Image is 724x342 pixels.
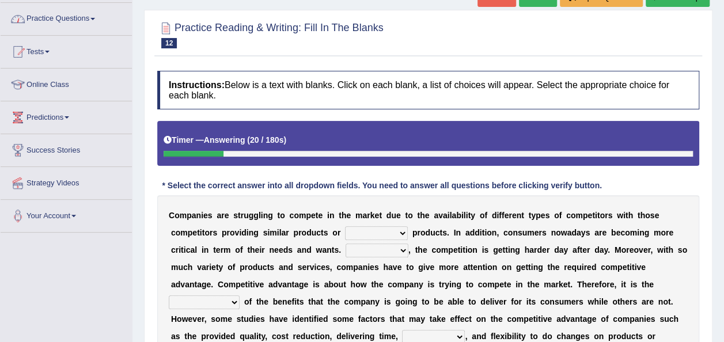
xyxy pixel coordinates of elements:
[461,211,464,220] b: i
[293,228,298,237] b: p
[482,245,484,254] b: i
[640,211,645,220] b: h
[475,228,480,237] b: d
[253,211,259,220] b: g
[583,211,588,220] b: p
[579,245,582,254] b: t
[334,245,339,254] b: s
[180,228,187,237] b: m
[664,245,666,254] b: i
[678,245,683,254] b: s
[216,245,221,254] b: e
[471,211,475,220] b: y
[456,228,461,237] b: n
[623,211,626,220] b: i
[600,211,605,220] b: o
[386,211,392,220] b: d
[169,80,225,90] b: Instructions:
[524,245,529,254] b: h
[480,211,485,220] b: o
[535,228,539,237] b: e
[539,228,541,237] b: r
[559,211,562,220] b: f
[269,245,274,254] b: n
[527,228,534,237] b: m
[379,211,382,220] b: t
[509,211,511,220] b: r
[639,228,645,237] b: n
[554,211,559,220] b: o
[324,228,328,237] b: s
[1,134,132,163] a: Success Stories
[210,228,213,237] b: r
[628,211,633,220] b: h
[223,245,230,254] b: m
[626,245,629,254] b: r
[465,245,468,254] b: i
[529,211,532,220] b: t
[190,245,195,254] b: a
[567,228,571,237] b: a
[250,135,283,145] b: 20 / 180s
[573,245,577,254] b: a
[171,245,176,254] b: c
[492,228,497,237] b: n
[456,211,461,220] b: b
[441,245,448,254] b: m
[169,211,175,220] b: C
[283,245,289,254] b: d
[249,211,254,220] b: g
[561,228,567,237] b: w
[157,180,607,192] div: * Select the correct answer into all dropdown fields. You need to answer all questions before cli...
[316,211,319,220] b: t
[213,245,216,254] b: t
[217,211,221,220] b: a
[542,245,547,254] b: e
[425,211,430,220] b: e
[450,211,452,220] b: l
[259,245,261,254] b: i
[644,228,649,237] b: g
[522,228,528,237] b: u
[529,245,534,254] b: a
[188,228,193,237] b: p
[605,211,608,220] b: r
[286,228,289,237] b: r
[263,211,268,220] b: n
[443,211,448,220] b: a
[417,211,420,220] b: t
[408,211,413,220] b: o
[435,228,440,237] b: c
[611,228,616,237] b: b
[423,245,427,254] b: e
[517,211,522,220] b: n
[571,211,576,220] b: o
[226,228,229,237] b: r
[408,245,411,254] b: ,
[505,245,508,254] b: t
[417,228,420,237] b: r
[311,211,316,220] b: e
[654,228,661,237] b: m
[268,211,273,220] b: g
[339,211,342,220] b: t
[496,211,499,220] b: i
[534,245,537,254] b: r
[179,245,181,254] b: i
[436,245,441,254] b: o
[518,228,522,237] b: s
[259,211,261,220] b: l
[626,211,628,220] b: t
[202,245,204,254] b: i
[600,245,604,254] b: a
[637,228,639,237] b: i
[267,228,270,237] b: i
[367,211,370,220] b: r
[316,245,322,254] b: w
[221,245,223,254] b: r
[332,228,338,237] b: o
[447,228,449,237] b: .
[197,228,200,237] b: t
[654,211,659,220] b: e
[247,135,250,145] b: (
